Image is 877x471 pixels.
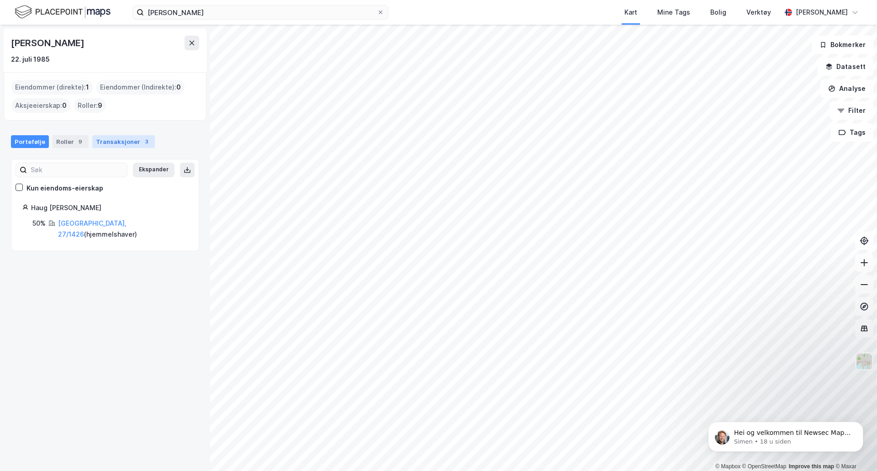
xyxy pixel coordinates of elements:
a: Improve this map [789,463,834,470]
span: 0 [176,82,181,93]
button: Bokmerker [812,36,873,54]
div: Portefølje [11,135,49,148]
div: ( hjemmelshaver ) [58,218,188,240]
div: [PERSON_NAME] [11,36,86,50]
div: 50% [32,218,46,229]
div: Eiendommer (Indirekte) : [96,80,185,95]
div: Verktøy [746,7,771,18]
div: Eiendommer (direkte) : [11,80,93,95]
button: Tags [831,123,873,142]
iframe: Intercom notifications melding [694,402,877,466]
input: Søk på adresse, matrikkel, gårdeiere, leietakere eller personer [144,5,377,19]
a: Mapbox [715,463,740,470]
span: 1 [86,82,89,93]
div: Haug [PERSON_NAME] [31,202,188,213]
div: [PERSON_NAME] [796,7,848,18]
button: Ekspander [133,163,174,177]
div: Roller [53,135,89,148]
div: 22. juli 1985 [11,54,50,65]
input: Søk [27,163,127,177]
div: Roller : [74,98,106,113]
div: Transaksjoner [92,135,155,148]
div: Kart [624,7,637,18]
a: OpenStreetMap [742,463,787,470]
div: Kun eiendoms-eierskap [26,183,103,194]
div: 3 [142,137,151,146]
button: Datasett [818,58,873,76]
span: 0 [62,100,67,111]
div: Aksjeeierskap : [11,98,70,113]
span: 9 [98,100,102,111]
div: Bolig [710,7,726,18]
div: Mine Tags [657,7,690,18]
div: 9 [76,137,85,146]
button: Analyse [820,79,873,98]
a: [GEOGRAPHIC_DATA], 27/1426 [58,219,127,238]
img: Z [856,353,873,370]
button: Filter [829,101,873,120]
img: logo.f888ab2527a4732fd821a326f86c7f29.svg [15,4,111,20]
